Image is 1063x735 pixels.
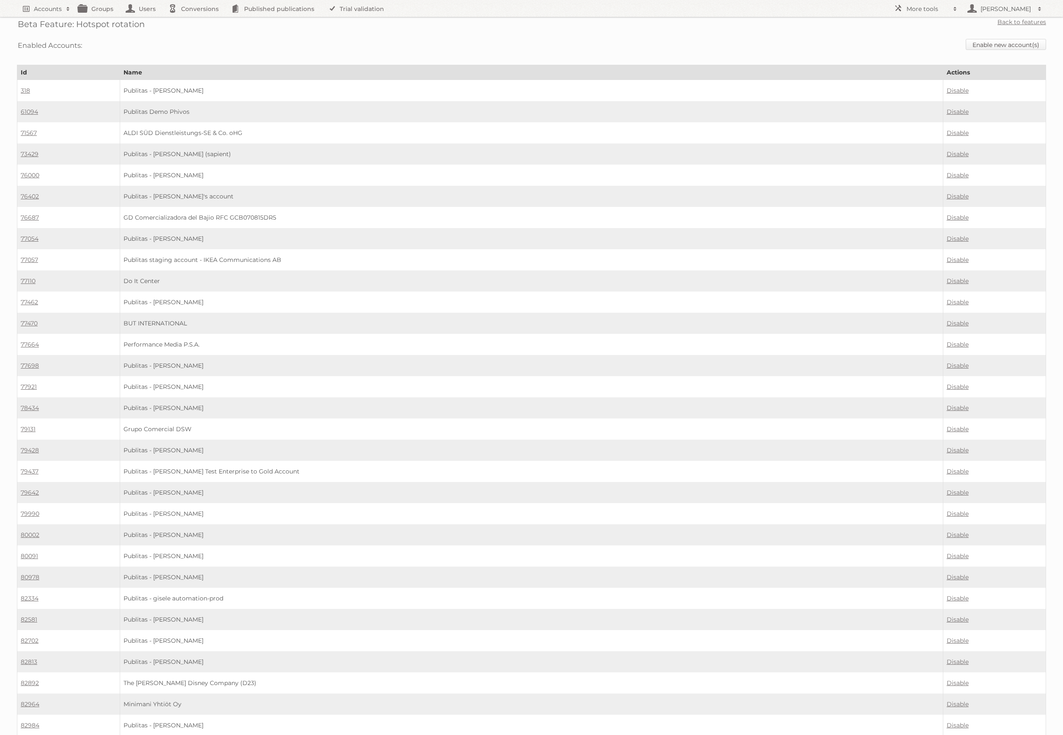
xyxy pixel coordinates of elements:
a: 77462 [21,298,38,306]
a: 82892 [21,679,39,687]
a: 82984 [21,721,39,729]
a: 318 [21,87,30,94]
a: Disable [947,489,969,496]
a: 82702 [21,637,38,644]
td: Publitas - [PERSON_NAME] [120,440,943,461]
a: Disable [947,425,969,433]
a: 80978 [21,573,39,581]
a: 61094 [21,108,38,116]
td: Publitas - [PERSON_NAME] (sapient) [120,143,943,165]
td: Publitas - [PERSON_NAME] [120,503,943,524]
a: 73429 [21,150,38,158]
a: Disable [947,510,969,518]
a: 80002 [21,531,39,539]
td: Publitas - [PERSON_NAME] [120,228,943,249]
a: 79642 [21,489,39,496]
a: 78434 [21,404,39,412]
a: 79131 [21,425,36,433]
td: Publitas - [PERSON_NAME] [120,651,943,672]
a: Disable [947,362,969,369]
a: Back to features [997,18,1046,26]
a: Disable [947,679,969,687]
td: Publitas - [PERSON_NAME] [120,80,943,102]
td: Do It Center [120,270,943,292]
a: Disable [947,319,969,327]
a: Disable [947,658,969,666]
a: 76402 [21,193,39,200]
a: Disable [947,108,969,116]
td: Grupo Comercial DSW [120,418,943,440]
td: Publitas - [PERSON_NAME] [120,482,943,503]
a: Disable [947,446,969,454]
a: Disable [947,700,969,708]
a: 82334 [21,595,38,602]
td: Publitas - [PERSON_NAME] Test Enterprise to Gold Account [120,461,943,482]
a: Disable [947,235,969,242]
a: Disable [947,468,969,475]
td: Publitas - [PERSON_NAME] [120,397,943,418]
h2: Accounts [34,5,62,13]
td: GD Comercializadora del Bajio RFC GCB070815DR5 [120,207,943,228]
th: Id [17,65,120,80]
a: Disable [947,277,969,285]
td: The [PERSON_NAME] Disney Company (D23) [120,672,943,694]
a: 77921 [21,383,37,391]
a: Disable [947,129,969,137]
a: Disable [947,721,969,729]
a: 77057 [21,256,38,264]
a: 77110 [21,277,36,285]
a: Disable [947,256,969,264]
a: 80091 [21,552,38,560]
a: 76687 [21,214,39,221]
a: Disable [947,552,969,560]
a: 82581 [21,616,37,623]
td: Publitas - [PERSON_NAME] [120,355,943,376]
a: Disable [947,573,969,581]
a: Disable [947,404,969,412]
td: Publitas - [PERSON_NAME] [120,609,943,630]
a: Disable [947,214,969,221]
td: Publitas - [PERSON_NAME] [120,567,943,588]
a: Disable [947,383,969,391]
a: 79990 [21,510,39,518]
a: Disable [947,193,969,200]
a: 79428 [21,446,39,454]
a: Enable new account(s) [966,39,1046,50]
td: ALDI SÜD Dienstleistungs-SE & Co. oHG [120,122,943,143]
td: Minimani Yhtiöt Oy [120,694,943,715]
a: Disable [947,531,969,539]
h3: Enabled Accounts: [18,39,82,52]
td: Publitas Demo Phivos [120,101,943,122]
td: Publitas - [PERSON_NAME] [120,630,943,651]
td: Publitas - [PERSON_NAME] [120,292,943,313]
a: 77698 [21,362,39,369]
td: Publitas - [PERSON_NAME]'s account [120,186,943,207]
td: Publitas - [PERSON_NAME] [120,165,943,186]
h2: More tools [906,5,949,13]
a: 82964 [21,700,39,708]
a: 76000 [21,171,39,179]
td: Performance Media P.S.A. [120,334,943,355]
a: Disable [947,341,969,348]
td: Publitas - [PERSON_NAME] [120,545,943,567]
h2: [PERSON_NAME] [978,5,1033,13]
th: Actions [943,65,1046,80]
a: Disable [947,150,969,158]
a: 79437 [21,468,38,475]
td: BUT INTERNATIONAL [120,313,943,334]
a: 71567 [21,129,37,137]
a: Disable [947,616,969,623]
td: Publitas - gisele automation-prod [120,588,943,609]
a: Disable [947,298,969,306]
td: Publitas - [PERSON_NAME] [120,376,943,397]
a: 77054 [21,235,38,242]
a: 77664 [21,341,39,348]
a: Disable [947,171,969,179]
a: Disable [947,87,969,94]
a: 77470 [21,319,38,327]
a: 82813 [21,658,37,666]
a: Disable [947,595,969,602]
th: Name [120,65,943,80]
td: Publitas - [PERSON_NAME] [120,524,943,545]
td: Publitas staging account - IKEA Communications AB [120,249,943,270]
